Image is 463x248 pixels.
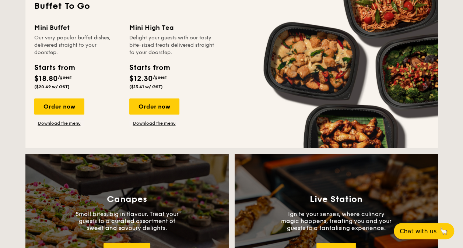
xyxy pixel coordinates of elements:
span: $18.80 [34,74,58,83]
div: Starts from [129,62,169,73]
h3: Live Station [310,194,362,204]
span: Chat with us [400,228,436,235]
h2: Buffet To Go [34,0,429,12]
button: Chat with us🦙 [394,223,454,239]
div: Our very popular buffet dishes, delivered straight to your doorstep. [34,34,120,56]
span: 🦙 [439,227,448,235]
div: Starts from [34,62,74,73]
span: /guest [153,75,167,80]
div: Mini High Tea [129,22,215,33]
p: Small bites, big in flavour. Treat your guests to a curated assortment of sweet and savoury delig... [72,210,182,231]
span: $12.30 [129,74,153,83]
span: ($13.41 w/ GST) [129,84,163,89]
p: Ignite your senses, where culinary magic happens, treating you and your guests to a tantalising e... [281,210,392,231]
div: Delight your guests with our tasty bite-sized treats delivered straight to your doorstep. [129,34,215,56]
div: Order now [129,98,179,114]
div: Order now [34,98,84,114]
h3: Canapes [107,194,147,204]
a: Download the menu [129,120,179,126]
a: Download the menu [34,120,84,126]
span: /guest [58,75,72,80]
span: ($20.49 w/ GST) [34,84,70,89]
div: Mini Buffet [34,22,120,33]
